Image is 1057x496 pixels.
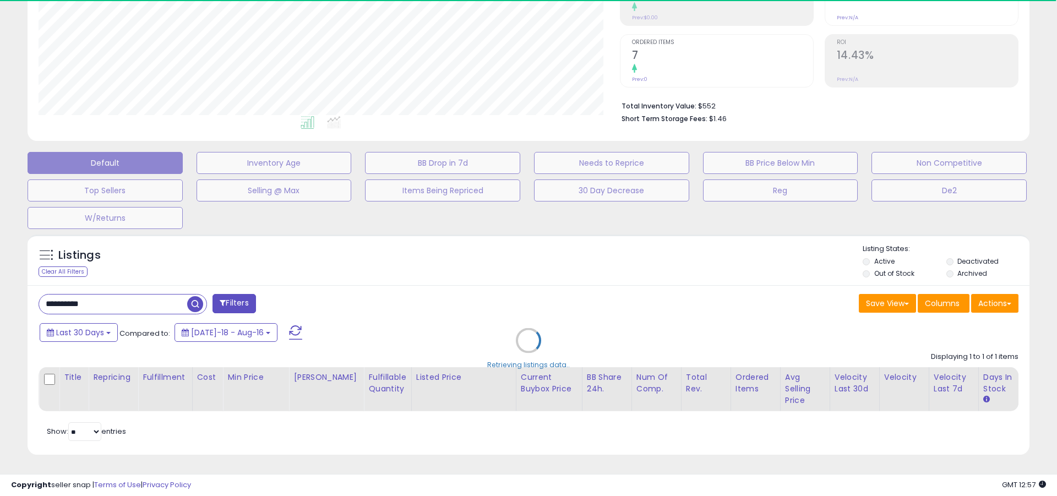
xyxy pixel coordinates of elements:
[632,76,647,83] small: Prev: 0
[143,479,191,490] a: Privacy Policy
[534,179,689,201] button: 30 Day Decrease
[632,49,813,64] h2: 7
[28,179,183,201] button: Top Sellers
[197,179,352,201] button: Selling @ Max
[703,179,858,201] button: Reg
[622,114,707,123] b: Short Term Storage Fees:
[632,40,813,46] span: Ordered Items
[487,359,570,369] div: Retrieving listings data..
[703,152,858,174] button: BB Price Below Min
[94,479,141,490] a: Terms of Use
[837,14,858,21] small: Prev: N/A
[837,40,1018,46] span: ROI
[622,101,696,111] b: Total Inventory Value:
[1002,479,1046,490] span: 2025-09-16 12:57 GMT
[871,179,1027,201] button: De2
[28,207,183,229] button: W/Returns
[837,76,858,83] small: Prev: N/A
[365,179,520,201] button: Items Being Repriced
[871,152,1027,174] button: Non Competitive
[837,49,1018,64] h2: 14.43%
[11,480,191,490] div: seller snap | |
[622,99,1010,112] li: $552
[632,14,658,21] small: Prev: $0.00
[28,152,183,174] button: Default
[197,152,352,174] button: Inventory Age
[11,479,51,490] strong: Copyright
[709,113,727,124] span: $1.46
[365,152,520,174] button: BB Drop in 7d
[534,152,689,174] button: Needs to Reprice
